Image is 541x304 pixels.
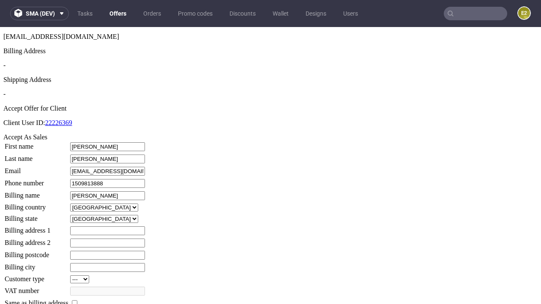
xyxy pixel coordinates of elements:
[3,49,538,57] div: Shipping Address
[4,199,69,209] td: Billing address 1
[138,7,166,20] a: Orders
[4,271,69,281] td: Same as billing address
[338,7,363,20] a: Users
[4,211,69,221] td: Billing address 2
[518,7,530,19] figcaption: e2
[4,259,69,269] td: VAT number
[4,164,69,174] td: Billing name
[301,7,331,20] a: Designs
[4,127,69,137] td: Last name
[3,35,5,42] span: -
[173,7,218,20] a: Promo codes
[4,187,69,196] td: Billing state
[4,223,69,233] td: Billing postcode
[4,236,69,245] td: Billing city
[3,78,538,85] div: Accept Offer for Client
[4,139,69,149] td: Email
[72,7,98,20] a: Tasks
[268,7,294,20] a: Wallet
[3,106,538,114] div: Accept As Sales
[4,152,69,161] td: Phone number
[4,115,69,125] td: First name
[26,11,55,16] span: sma (dev)
[4,248,69,257] td: Customer type
[3,6,119,13] span: [EMAIL_ADDRESS][DOMAIN_NAME]
[45,92,72,99] a: 22226369
[4,176,69,185] td: Billing country
[104,7,131,20] a: Offers
[3,92,538,100] p: Client User ID:
[10,7,69,20] button: sma (dev)
[224,7,261,20] a: Discounts
[3,20,538,28] div: Billing Address
[3,63,5,71] span: -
